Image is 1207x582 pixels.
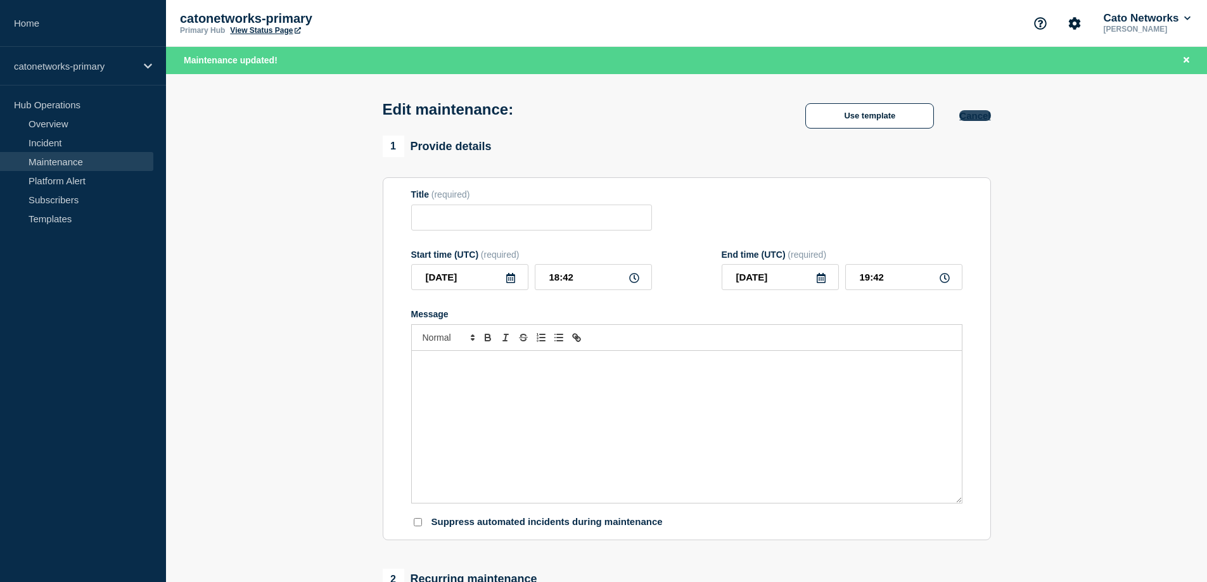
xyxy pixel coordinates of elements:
[14,61,136,72] p: catonetworks-primary
[568,330,585,345] button: Toggle link
[411,189,652,199] div: Title
[1178,53,1194,68] button: Close banner
[412,351,962,503] div: Message
[230,26,300,35] a: View Status Page
[1101,25,1193,34] p: [PERSON_NAME]
[535,264,652,290] input: HH:MM
[722,250,962,260] div: End time (UTC)
[1101,12,1193,25] button: Cato Networks
[180,26,225,35] p: Primary Hub
[411,205,652,231] input: Title
[788,250,826,260] span: (required)
[497,330,514,345] button: Toggle italic text
[383,136,404,157] span: 1
[1027,10,1054,37] button: Support
[431,189,470,199] span: (required)
[184,55,278,65] span: Maintenance updated!
[431,516,663,528] p: Suppress automated incidents during maintenance
[411,264,528,290] input: YYYY-MM-DD
[479,330,497,345] button: Toggle bold text
[532,330,550,345] button: Toggle ordered list
[514,330,532,345] button: Toggle strikethrough text
[383,136,492,157] div: Provide details
[805,103,934,129] button: Use template
[550,330,568,345] button: Toggle bulleted list
[383,101,514,118] h1: Edit maintenance:
[417,330,479,345] span: Font size
[959,110,990,121] button: Cancel
[722,264,839,290] input: YYYY-MM-DD
[481,250,520,260] span: (required)
[411,309,962,319] div: Message
[845,264,962,290] input: HH:MM
[411,250,652,260] div: Start time (UTC)
[414,518,422,526] input: Suppress automated incidents during maintenance
[1061,10,1088,37] button: Account settings
[180,11,433,26] p: catonetworks-primary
